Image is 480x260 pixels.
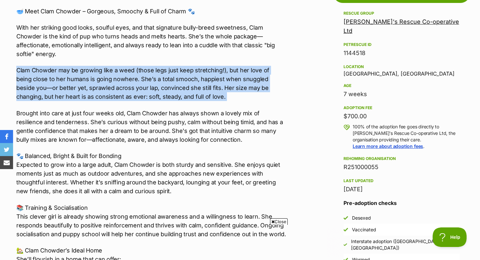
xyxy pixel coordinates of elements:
[344,11,460,16] div: Rescue group
[344,18,459,34] a: [PERSON_NAME]'s Rescue Co-operative Ltd
[16,109,286,144] p: Brought into care at just four weeks old, Clam Chowder has always shown a lovely mix of resilienc...
[344,216,348,220] img: Yes
[16,23,286,58] p: With her striking good looks, soulful eyes, and that signature bully-breed sweetness, Clam Chowde...
[344,42,460,47] div: PetRescue ID
[16,7,286,16] p: 🥣 Meet Clam Chowder – Gorgeous, Smoochy & Full of Charm 🐾
[352,215,371,221] div: Desexed
[344,63,460,77] div: [GEOGRAPHIC_DATA], [GEOGRAPHIC_DATA]
[16,203,286,238] p: 📚 Training & Socialisation This clever girl is already showing strong emotional awareness and a w...
[353,143,423,149] a: Learn more about adoption fees
[344,83,460,88] div: Age
[344,156,460,161] div: Rehoming organisation
[344,163,460,172] div: R251000055
[121,227,359,257] iframe: Advertisement
[344,49,460,58] div: 1144518
[16,66,286,101] p: Clam Chowder may be growing like a weed (those legs just keep stretching!), but her love of being...
[344,185,460,194] div: [DATE]
[352,226,376,233] div: Vaccinated
[351,238,460,251] div: Interstate adoption ([GEOGRAPHIC_DATA], [GEOGRAPHIC_DATA])
[270,218,288,225] span: Close
[433,227,467,247] iframe: Help Scout Beacon - Open
[344,64,460,69] div: Location
[344,178,460,183] div: Last updated
[353,123,460,150] p: 100% of the adoption fee goes directly to [PERSON_NAME]'s Rescue Co-operative Ltd, the organisati...
[344,199,460,207] h3: Pre-adoption checks
[344,90,460,99] div: 7 weeks
[344,112,460,121] div: $700.00
[16,152,286,195] p: 🐾 Balanced, Bright & Built for Bonding Expected to grow into a large adult, Clam Chowder is both ...
[344,105,460,110] div: Adoption fee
